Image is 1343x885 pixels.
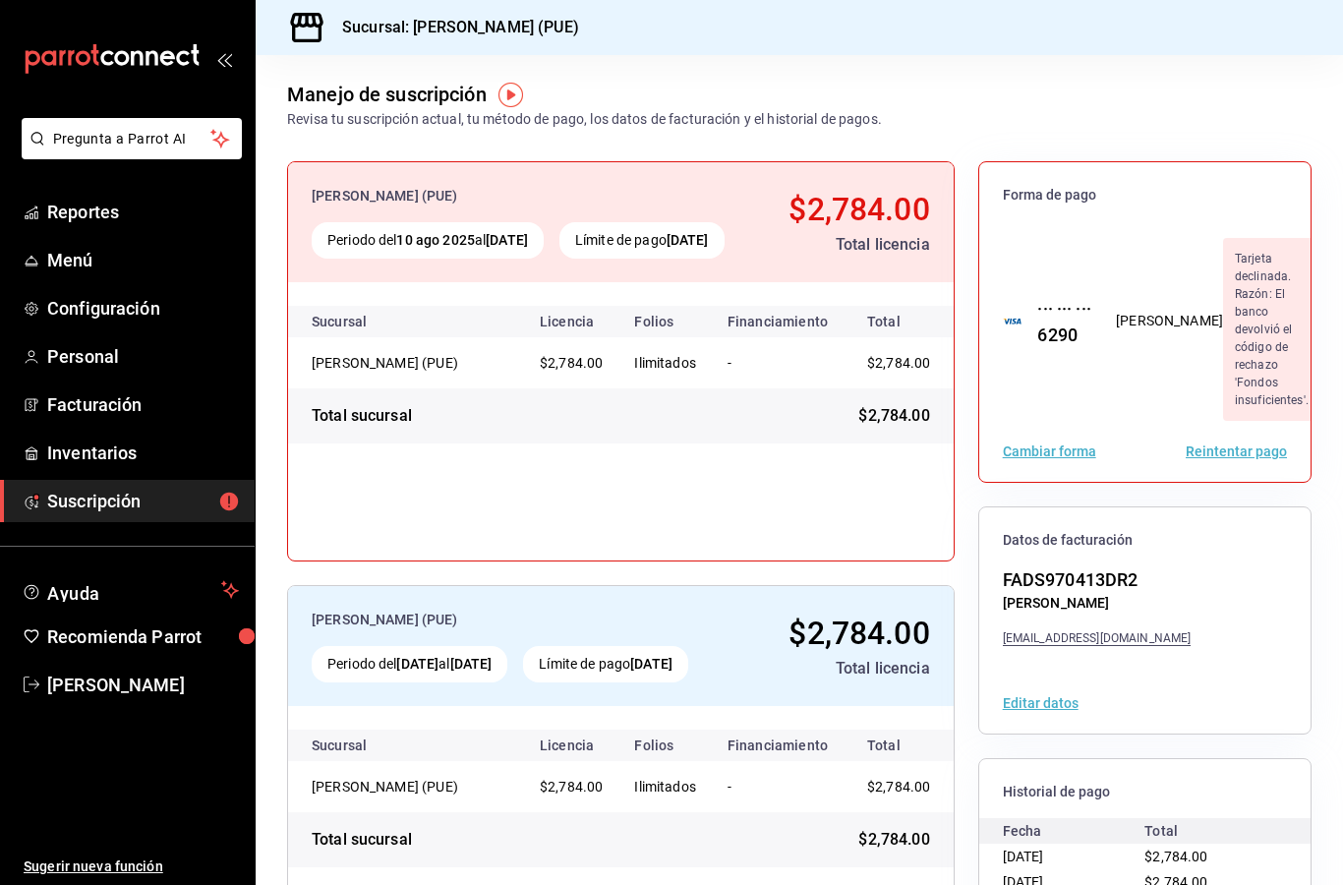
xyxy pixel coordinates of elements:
div: [PERSON_NAME] [1116,311,1223,331]
span: Facturación [47,391,239,418]
span: Recomienda Parrot [47,623,239,650]
th: Licencia [524,730,618,761]
span: Sugerir nueva función [24,856,239,877]
td: - [712,337,844,388]
div: Serena Morena (PUE) [312,353,508,373]
div: ··· ··· ··· 6290 [1022,295,1092,348]
strong: [DATE] [450,656,493,672]
th: Total [844,730,962,761]
strong: [DATE] [486,232,528,248]
span: $2,784.00 [540,355,603,371]
td: Ilimitados [618,761,712,812]
span: Reportes [47,199,239,225]
h3: Sucursal: [PERSON_NAME] (PUE) [326,16,579,39]
span: $2,784.00 [867,355,930,371]
div: Límite de pago [523,646,688,682]
span: $2,784.00 [858,828,929,852]
th: Licencia [524,306,618,337]
span: $2,784.00 [540,779,603,795]
div: [PERSON_NAME] (PUE) [312,610,730,630]
span: Suscripción [47,488,239,514]
span: Forma de pago [1003,186,1287,205]
img: Tooltip marker [498,83,523,107]
div: Manejo de suscripción [287,80,487,109]
div: Revisa tu suscripción actual, tu método de pago, los datos de facturación y el historial de pagos. [287,109,882,130]
span: $2,784.00 [788,615,929,652]
div: FADS970413DR2 [1003,566,1192,593]
div: [PERSON_NAME] (PUE) [312,777,508,796]
span: Pregunta a Parrot AI [53,129,211,149]
th: Total [844,306,962,337]
div: Total [1144,818,1287,844]
div: Total licencia [746,657,929,680]
span: [PERSON_NAME] [47,672,239,698]
div: [PERSON_NAME] (PUE) [312,353,508,373]
th: Folios [618,730,712,761]
button: open_drawer_menu [216,51,232,67]
div: [PERSON_NAME] [1003,593,1192,614]
div: Serena Morena (PUE) [312,777,508,796]
div: Total sucursal [312,828,412,852]
div: [DATE] [1003,844,1145,869]
div: Periodo del al [312,222,544,259]
span: Menú [47,247,239,273]
span: Datos de facturación [1003,531,1287,550]
td: - [712,761,844,812]
strong: [DATE] [396,656,438,672]
a: Pregunta a Parrot AI [14,143,242,163]
div: Fecha [1003,818,1145,844]
span: Inventarios [47,440,239,466]
td: Ilimitados [618,337,712,388]
button: Cambiar forma [1003,444,1096,458]
strong: [DATE] [667,232,709,248]
span: Configuración [47,295,239,322]
th: Folios [618,306,712,337]
span: $2,784.00 [867,779,930,795]
span: Historial de pago [1003,783,1287,801]
div: Periodo del al [312,646,507,682]
button: Editar datos [1003,696,1079,710]
strong: [DATE] [630,656,672,672]
span: $2,784.00 [858,404,929,428]
div: Tarjeta declinada. Razón: El banco devolvió el código de rechazo 'Fondos insuficientes'. [1223,238,1320,421]
th: Financiamiento [712,730,844,761]
div: Total sucursal [312,404,412,428]
span: Personal [47,343,239,370]
span: Ayuda [47,578,213,602]
div: Sucursal [312,314,420,329]
div: Sucursal [312,737,420,753]
div: Total licencia [765,233,930,257]
th: Financiamiento [712,306,844,337]
button: Reintentar pago [1186,444,1287,458]
div: Límite de pago [559,222,725,259]
span: $2,784.00 [1144,849,1207,864]
div: [PERSON_NAME] (PUE) [312,186,749,206]
button: Pregunta a Parrot AI [22,118,242,159]
strong: 10 ago 2025 [396,232,474,248]
span: $2,784.00 [788,191,929,228]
